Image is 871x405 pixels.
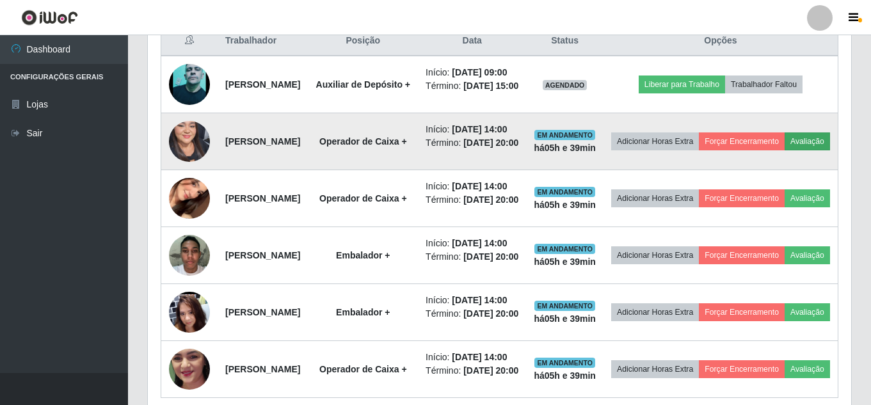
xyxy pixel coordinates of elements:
strong: [PERSON_NAME] [225,307,300,317]
img: 1752181822645.jpeg [169,228,210,282]
time: [DATE] 14:00 [452,295,507,305]
li: Início: [426,351,518,364]
strong: há 05 h e 39 min [534,143,596,153]
strong: [PERSON_NAME] [225,364,300,374]
li: Término: [426,79,518,93]
button: Avaliação [785,132,830,150]
button: Forçar Encerramento [699,189,785,207]
li: Início: [426,180,518,193]
th: Data [418,26,526,56]
button: Trabalhador Faltou [725,75,803,93]
time: [DATE] 20:00 [463,138,518,148]
span: EM ANDAMENTO [534,358,595,368]
button: Forçar Encerramento [699,132,785,150]
button: Adicionar Horas Extra [611,246,699,264]
li: Início: [426,123,518,136]
li: Término: [426,250,518,264]
strong: há 05 h e 39 min [534,314,596,324]
th: Trabalhador [218,26,308,56]
li: Término: [426,136,518,150]
strong: Operador de Caixa + [319,136,407,147]
img: 1757441297611.jpeg [169,39,210,130]
strong: [PERSON_NAME] [225,136,300,147]
span: EM ANDAMENTO [534,244,595,254]
time: [DATE] 20:00 [463,308,518,319]
strong: [PERSON_NAME] [225,250,300,260]
time: [DATE] 15:00 [463,81,518,91]
button: Adicionar Horas Extra [611,360,699,378]
button: Forçar Encerramento [699,360,785,378]
button: Avaliação [785,246,830,264]
span: EM ANDAMENTO [534,301,595,311]
span: EM ANDAMENTO [534,187,595,197]
span: EM ANDAMENTO [534,130,595,140]
li: Término: [426,193,518,207]
strong: Embalador + [336,307,390,317]
th: Posição [308,26,419,56]
strong: Operador de Caixa + [319,193,407,203]
li: Término: [426,364,518,377]
button: Avaliação [785,303,830,321]
img: 1755099981522.jpeg [169,266,210,358]
strong: há 05 h e 39 min [534,257,596,267]
time: [DATE] 20:00 [463,251,518,262]
time: [DATE] 20:00 [463,365,518,376]
strong: Embalador + [336,250,390,260]
li: Início: [426,66,518,79]
strong: há 05 h e 39 min [534,200,596,210]
li: Término: [426,307,518,321]
li: Início: [426,294,518,307]
button: Forçar Encerramento [699,246,785,264]
strong: Operador de Caixa + [319,364,407,374]
time: [DATE] 14:00 [452,124,507,134]
li: Início: [426,237,518,250]
strong: [PERSON_NAME] [225,79,300,90]
img: 1750900029799.jpeg [169,97,210,186]
strong: há 05 h e 39 min [534,370,596,381]
button: Adicionar Horas Extra [611,132,699,150]
span: AGENDADO [543,80,587,90]
button: Adicionar Horas Extra [611,303,699,321]
time: [DATE] 14:00 [452,238,507,248]
button: Liberar para Trabalho [639,75,725,93]
th: Opções [603,26,838,56]
button: Avaliação [785,189,830,207]
time: [DATE] 09:00 [452,67,507,77]
strong: Auxiliar de Depósito + [316,79,410,90]
button: Avaliação [785,360,830,378]
time: [DATE] 14:00 [452,352,507,362]
strong: [PERSON_NAME] [225,193,300,203]
button: Forçar Encerramento [699,303,785,321]
time: [DATE] 14:00 [452,181,507,191]
img: 1753654466670.jpeg [169,154,210,243]
img: CoreUI Logo [21,10,78,26]
button: Adicionar Horas Extra [611,189,699,207]
th: Status [526,26,603,56]
time: [DATE] 20:00 [463,195,518,205]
